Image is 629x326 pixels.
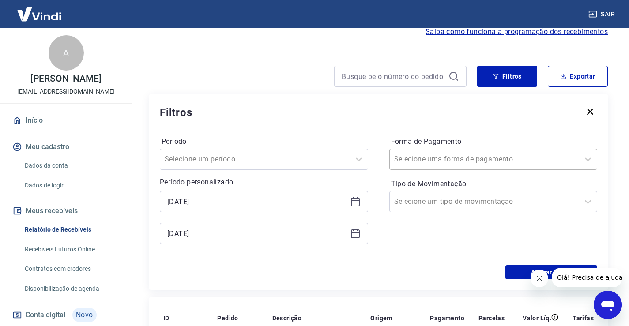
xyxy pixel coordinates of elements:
input: Busque pelo número do pedido [342,70,445,83]
p: Parcelas [478,314,505,322]
a: Contratos com credores [21,260,121,278]
button: Sair [587,6,618,22]
a: Conta digitalNovo [11,304,121,326]
iframe: Botão para abrir a janela de mensagens [594,291,622,319]
iframe: Fechar mensagem [531,270,548,287]
p: Tarifas [573,314,594,322]
p: Origem [370,314,392,322]
a: Dados da conta [21,157,121,175]
label: Período [162,136,366,147]
p: Descrição [272,314,302,322]
input: Data inicial [167,195,347,208]
label: Forma de Pagamento [391,136,596,147]
div: A [49,35,84,71]
input: Data final [167,227,347,240]
p: Pagamento [430,314,464,322]
a: Recebíveis Futuros Online [21,240,121,259]
p: Valor Líq. [523,314,551,322]
label: Tipo de Movimentação [391,179,596,189]
a: Disponibilização de agenda [21,280,121,298]
a: Dados de login [21,176,121,195]
p: Período personalizado [160,177,368,187]
button: Meus recebíveis [11,201,121,221]
button: Exportar [548,66,608,87]
h5: Filtros [160,105,192,120]
a: Relatório de Recebíveis [21,221,121,239]
span: Conta digital [26,309,65,321]
img: Vindi [11,0,68,27]
p: ID [163,314,169,322]
button: Meu cadastro [11,137,121,157]
button: Filtros [477,66,537,87]
span: Novo [72,308,97,322]
p: Pedido [217,314,238,322]
button: Aplicar filtros [505,265,597,279]
p: [EMAIL_ADDRESS][DOMAIN_NAME] [17,87,115,96]
iframe: Mensagem da empresa [552,268,622,287]
a: Saiba como funciona a programação dos recebimentos [426,26,608,37]
a: Início [11,111,121,130]
span: Olá! Precisa de ajuda? [5,6,74,13]
p: [PERSON_NAME] [30,74,101,83]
